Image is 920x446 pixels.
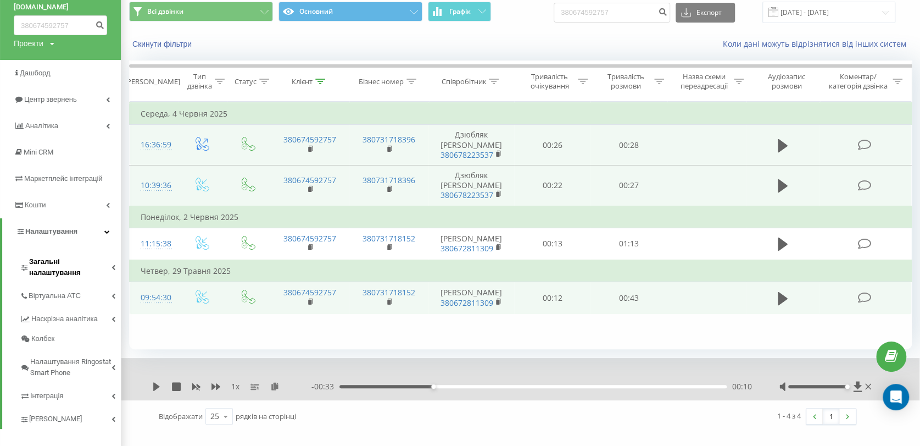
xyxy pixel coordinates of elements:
div: Тип дзвінка [187,72,212,91]
a: Віртуальна АТС [20,283,121,306]
a: 380731718396 [363,134,415,145]
span: Mini CRM [24,148,53,156]
td: 00:43 [590,282,667,314]
button: Експорт [676,3,735,23]
div: Співробітник [441,77,486,86]
span: Налаштування [25,227,77,235]
div: 10:39:36 [141,175,167,196]
a: Колбек [20,329,121,349]
a: 380731718152 [363,233,415,244]
td: Дзюбляк [PERSON_NAME] [428,165,514,206]
div: 1 - 4 з 4 [777,410,801,421]
span: Кошти [25,201,46,209]
a: Налаштування Ringostat Smart Phone [20,349,121,383]
div: Назва схеми переадресації [677,72,731,91]
div: 16:36:59 [141,134,167,156]
td: 00:12 [514,282,590,314]
div: 09:54:30 [141,287,167,309]
span: Колбек [31,333,54,344]
a: 380672811309 [441,298,493,308]
a: [DOMAIN_NAME] [14,2,107,13]
span: Аналiтика [25,122,58,130]
td: Понеділок, 2 Червня 2025 [130,206,912,228]
a: 380678223537 [441,150,493,160]
div: Проекти [14,38,43,49]
a: 380731718396 [363,175,415,185]
div: Accessibility label [431,384,436,389]
div: Accessibility label [845,384,850,389]
span: 00:10 [732,381,752,392]
span: Графік [449,8,471,15]
a: 1 [823,409,839,424]
span: Всі дзвінки [147,7,183,16]
a: Інтеграція [20,383,121,406]
span: Інтеграція [30,390,63,401]
a: Наскрізна аналітика [20,306,121,329]
div: Клієнт [292,77,313,86]
button: Всі дзвінки [129,2,273,21]
td: Середа, 4 Червня 2025 [130,103,912,125]
a: Налаштування [2,218,121,245]
a: 380674592757 [283,287,336,298]
input: Пошук за номером [554,3,670,23]
td: 00:28 [590,125,667,166]
span: [PERSON_NAME] [29,414,82,425]
div: Тривалість розмови [600,72,651,91]
div: [PERSON_NAME] [125,77,180,86]
div: Тривалість очікування [524,72,575,91]
span: Загальні налаштування [29,256,111,278]
button: Скинути фільтри [129,39,197,49]
div: 25 [210,411,219,422]
span: Налаштування Ringostat Smart Phone [30,356,111,378]
span: 1 x [231,381,239,392]
a: [PERSON_NAME] [20,406,121,429]
span: рядків на сторінці [236,411,296,421]
td: Дзюбляк [PERSON_NAME] [428,125,514,166]
span: Дашборд [20,69,51,77]
span: Наскрізна аналітика [31,313,98,324]
a: 380731718152 [363,287,415,298]
a: 380678223537 [441,190,493,200]
a: 380672811309 [441,243,493,254]
div: Коментар/категорія дзвінка [826,72,890,91]
td: [PERSON_NAME] [428,228,514,260]
a: 380674592757 [283,134,336,145]
td: 00:27 [590,165,667,206]
td: 00:13 [514,228,590,260]
span: Відображати [159,411,203,421]
span: Віртуальна АТС [29,290,81,301]
input: Пошук за номером [14,15,107,35]
div: Бізнес номер [359,77,404,86]
a: 380674592757 [283,233,336,244]
div: Статус [235,77,257,86]
td: 00:22 [514,165,590,206]
span: Маркетплейс інтеграцій [24,174,103,183]
span: - 00:33 [311,381,339,392]
div: Open Intercom Messenger [883,384,909,410]
div: 11:15:38 [141,233,167,255]
div: Аудіозапис розмови [756,72,817,91]
span: Центр звернень [24,95,77,103]
a: Коли дані можуть відрізнятися вiд інших систем [723,38,912,49]
td: Четвер, 29 Травня 2025 [130,260,912,282]
td: [PERSON_NAME] [428,282,514,314]
td: 01:13 [590,228,667,260]
button: Основний [278,2,422,21]
a: 380674592757 [283,175,336,185]
td: 00:26 [514,125,590,166]
a: Загальні налаштування [20,249,121,283]
button: Графік [428,2,491,21]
